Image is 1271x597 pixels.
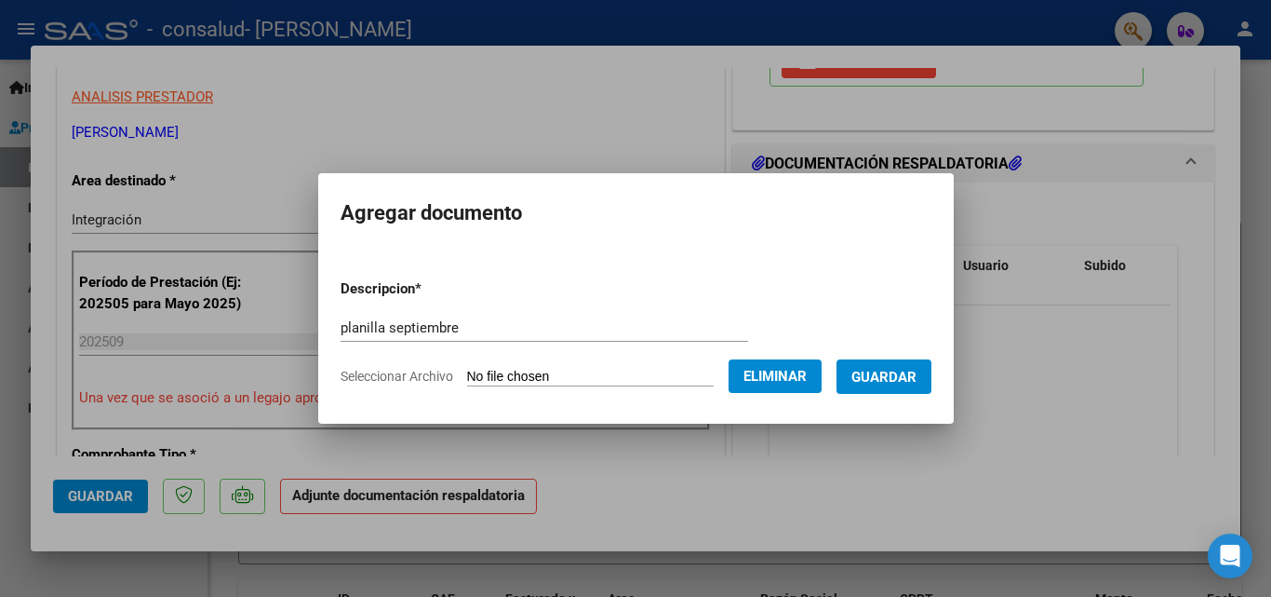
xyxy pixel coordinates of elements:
[836,360,931,394] button: Guardar
[729,360,822,393] button: Eliminar
[851,369,916,386] span: Guardar
[341,369,453,384] span: Seleccionar Archivo
[1208,534,1252,578] div: Open Intercom Messenger
[341,196,931,231] h2: Agregar documento
[743,368,807,385] span: Eliminar
[341,278,518,300] p: Descripcion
